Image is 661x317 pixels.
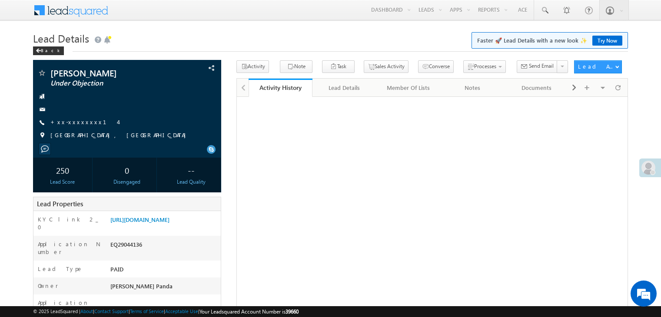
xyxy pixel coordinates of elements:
a: Back [33,46,68,53]
div: Lead Score [35,178,90,186]
span: © 2025 LeadSquared | | | | | [33,307,299,316]
button: Note [280,60,312,73]
div: Notes [448,83,497,93]
a: Member Of Lists [377,79,441,97]
label: Application Status [38,299,101,314]
div: Documents [512,83,561,93]
button: Activity [236,60,269,73]
span: Processes [474,63,496,69]
a: [URL][DOMAIN_NAME] [110,216,169,223]
a: +xx-xxxxxxxx14 [50,118,118,125]
button: Task [322,60,355,73]
div: 250 [35,162,90,178]
span: [GEOGRAPHIC_DATA], [GEOGRAPHIC_DATA] [50,131,190,140]
button: Sales Activity [364,60,409,73]
div: PAID [108,265,221,277]
span: Your Leadsquared Account Number is [199,308,299,315]
div: Member Of Lists [384,83,433,93]
div: Lead Actions [578,63,615,70]
a: Activity History [249,79,312,97]
span: 39660 [286,308,299,315]
button: Converse [418,60,454,73]
div: Back [33,46,64,55]
div: Disengaged [100,178,154,186]
div: -- [164,162,219,178]
button: Lead Actions [574,60,622,73]
div: 0 [100,162,154,178]
div: Lead Quality [164,178,219,186]
a: Lead Details [312,79,376,97]
span: Lead Details [33,31,89,45]
label: Application Number [38,240,101,256]
span: Faster 🚀 Lead Details with a new look ✨ [477,36,622,45]
button: Processes [463,60,506,73]
span: [PERSON_NAME] Panda [110,282,173,290]
a: Terms of Service [130,308,164,314]
label: KYC link 2_0 [38,215,101,231]
a: Acceptable Use [165,308,198,314]
div: Lead Details [319,83,369,93]
a: Documents [505,79,569,97]
label: Lead Type [38,265,83,273]
a: Contact Support [94,308,129,314]
label: Owner [38,282,58,290]
button: Send Email [517,60,558,73]
a: Try Now [592,36,622,46]
span: Lead Properties [37,199,83,208]
div: Activity History [255,83,306,92]
span: Send Email [529,62,554,70]
div: EQ29044136 [108,240,221,252]
span: Under Objection [50,79,167,88]
a: About [80,308,93,314]
a: Notes [441,79,505,97]
span: [PERSON_NAME] [50,69,167,77]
